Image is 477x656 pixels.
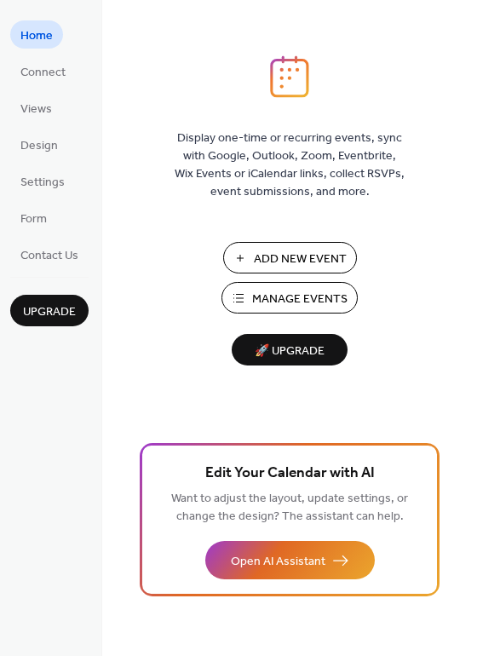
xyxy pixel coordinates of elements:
[10,20,63,49] a: Home
[10,204,57,232] a: Form
[20,174,65,192] span: Settings
[242,340,337,363] span: 🚀 Upgrade
[205,462,375,486] span: Edit Your Calendar with AI
[20,101,52,118] span: Views
[20,64,66,82] span: Connect
[10,240,89,268] a: Contact Us
[232,334,348,365] button: 🚀 Upgrade
[20,137,58,155] span: Design
[171,487,408,528] span: Want to adjust the layout, update settings, or change the design? The assistant can help.
[23,303,76,321] span: Upgrade
[10,295,89,326] button: Upgrade
[223,242,357,273] button: Add New Event
[10,94,62,122] a: Views
[252,291,348,308] span: Manage Events
[20,27,53,45] span: Home
[20,247,78,265] span: Contact Us
[10,167,75,195] a: Settings
[221,282,358,314] button: Manage Events
[10,57,76,85] a: Connect
[231,553,325,571] span: Open AI Assistant
[10,130,68,158] a: Design
[175,129,405,201] span: Display one-time or recurring events, sync with Google, Outlook, Zoom, Eventbrite, Wix Events or ...
[20,210,47,228] span: Form
[205,541,375,579] button: Open AI Assistant
[254,250,347,268] span: Add New Event
[270,55,309,98] img: logo_icon.svg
